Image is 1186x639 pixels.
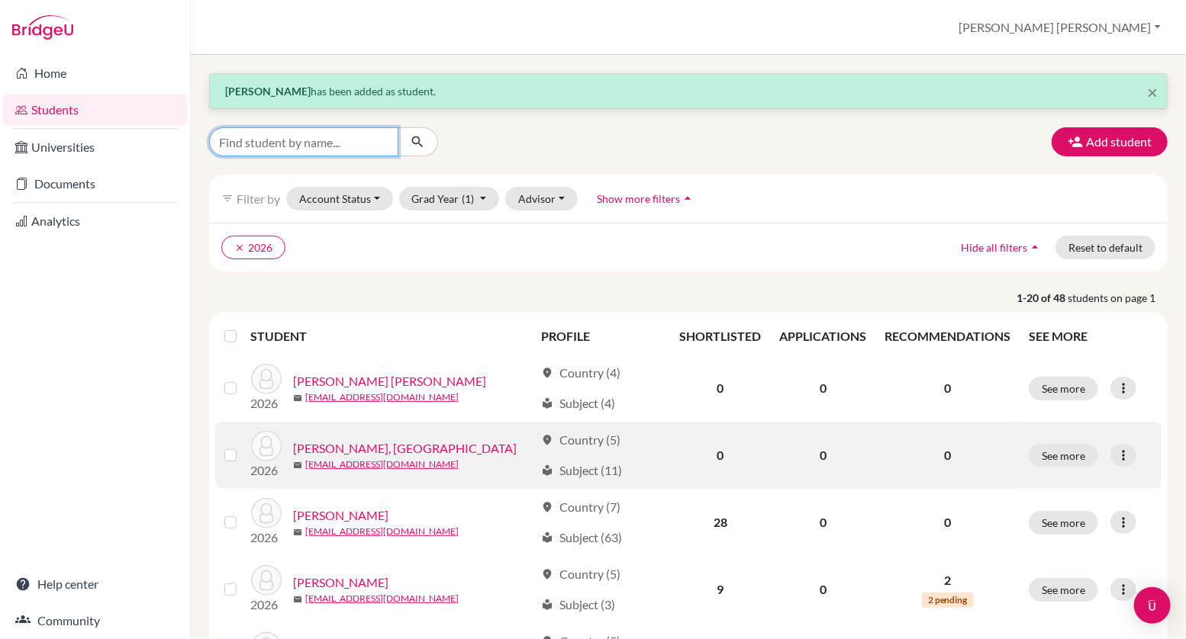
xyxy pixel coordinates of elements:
span: mail [294,528,303,537]
td: 0 [770,556,875,623]
th: APPLICATIONS [770,318,875,355]
span: (1) [462,192,475,205]
a: Students [3,95,187,125]
p: 2026 [251,394,282,413]
input: Find student by name... [209,127,398,156]
a: [PERSON_NAME] [294,506,389,525]
td: 0 [670,422,770,489]
div: Open Intercom Messenger [1134,587,1171,624]
button: Add student [1052,127,1168,156]
p: 0 [885,379,1010,397]
a: [EMAIL_ADDRESS][DOMAIN_NAME] [306,592,459,605]
div: Subject (3) [541,596,615,614]
div: Country (4) [541,364,620,382]
span: location_on [541,501,553,513]
a: [EMAIL_ADDRESS][DOMAIN_NAME] [306,458,459,471]
i: clear [234,242,245,253]
button: Grad Year(1) [399,187,500,210]
th: SEE MORE [1020,318,1162,355]
div: Country (7) [541,498,620,516]
i: arrow_drop_up [680,191,695,206]
span: students on page 1 [1068,290,1168,306]
p: has been added as student. [225,83,1152,99]
strong: [PERSON_NAME] [225,85,311,98]
span: Show more filters [597,192,680,205]
td: 9 [670,556,770,623]
span: location_on [541,367,553,379]
img: Bridge-U [12,15,73,40]
p: 2026 [251,528,282,547]
img: Bell-Cross, Olivia [251,498,282,528]
i: arrow_drop_up [1027,239,1043,255]
button: Reset to default [1055,236,1155,259]
div: Subject (4) [541,394,615,413]
button: Account Status [286,187,393,210]
button: [PERSON_NAME] [PERSON_NAME] [952,13,1168,42]
th: STUDENT [251,318,532,355]
p: 2026 [251,461,282,480]
span: × [1147,81,1158,103]
a: Home [3,58,187,88]
span: Filter by [237,191,280,206]
span: mail [294,461,303,470]
p: 2026 [251,596,282,614]
img: Bhagat, Neel [251,565,282,596]
a: [PERSON_NAME], [GEOGRAPHIC_DATA] [294,439,517,458]
button: Advisor [505,187,578,210]
p: 0 [885,446,1010,464]
img: Acheampong, Nana Kwame [251,364,282,394]
span: mail [294,595,303,604]
th: PROFILE [532,318,670,355]
span: 2 pending [922,592,974,608]
strong: 1-20 of 48 [1017,290,1068,306]
button: Hide all filtersarrow_drop_up [948,236,1055,259]
button: See more [1029,444,1098,467]
button: See more [1029,511,1098,535]
span: location_on [541,434,553,446]
a: Community [3,605,187,636]
div: Subject (11) [541,461,622,480]
a: [EMAIL_ADDRESS][DOMAIN_NAME] [306,525,459,538]
th: SHORTLISTED [670,318,770,355]
p: 2 [885,571,1010,589]
a: Analytics [3,206,187,236]
div: Country (5) [541,431,620,449]
span: Hide all filters [961,241,1027,254]
td: 0 [670,355,770,422]
a: Universities [3,132,187,162]
td: 28 [670,489,770,556]
a: [PERSON_NAME] [PERSON_NAME] [294,372,487,390]
span: local_library [541,599,553,611]
span: local_library [541,464,553,477]
th: RECOMMENDATIONS [875,318,1020,355]
button: See more [1029,377,1098,400]
a: [PERSON_NAME] [294,573,389,592]
button: Close [1147,83,1158,101]
span: local_library [541,397,553,409]
td: 0 [770,489,875,556]
a: Help center [3,569,187,599]
div: Subject (63) [541,528,622,547]
span: local_library [541,531,553,544]
i: filter_list [221,192,234,204]
img: Befus, Siena [251,431,282,461]
td: 0 [770,422,875,489]
p: 0 [885,513,1010,531]
span: location_on [541,568,553,580]
div: Country (5) [541,565,620,583]
a: Documents [3,169,187,199]
button: Show more filtersarrow_drop_up [584,187,708,210]
span: mail [294,393,303,403]
td: 0 [770,355,875,422]
button: clear2026 [221,236,285,259]
button: See more [1029,578,1098,602]
a: [EMAIL_ADDRESS][DOMAIN_NAME] [306,390,459,404]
